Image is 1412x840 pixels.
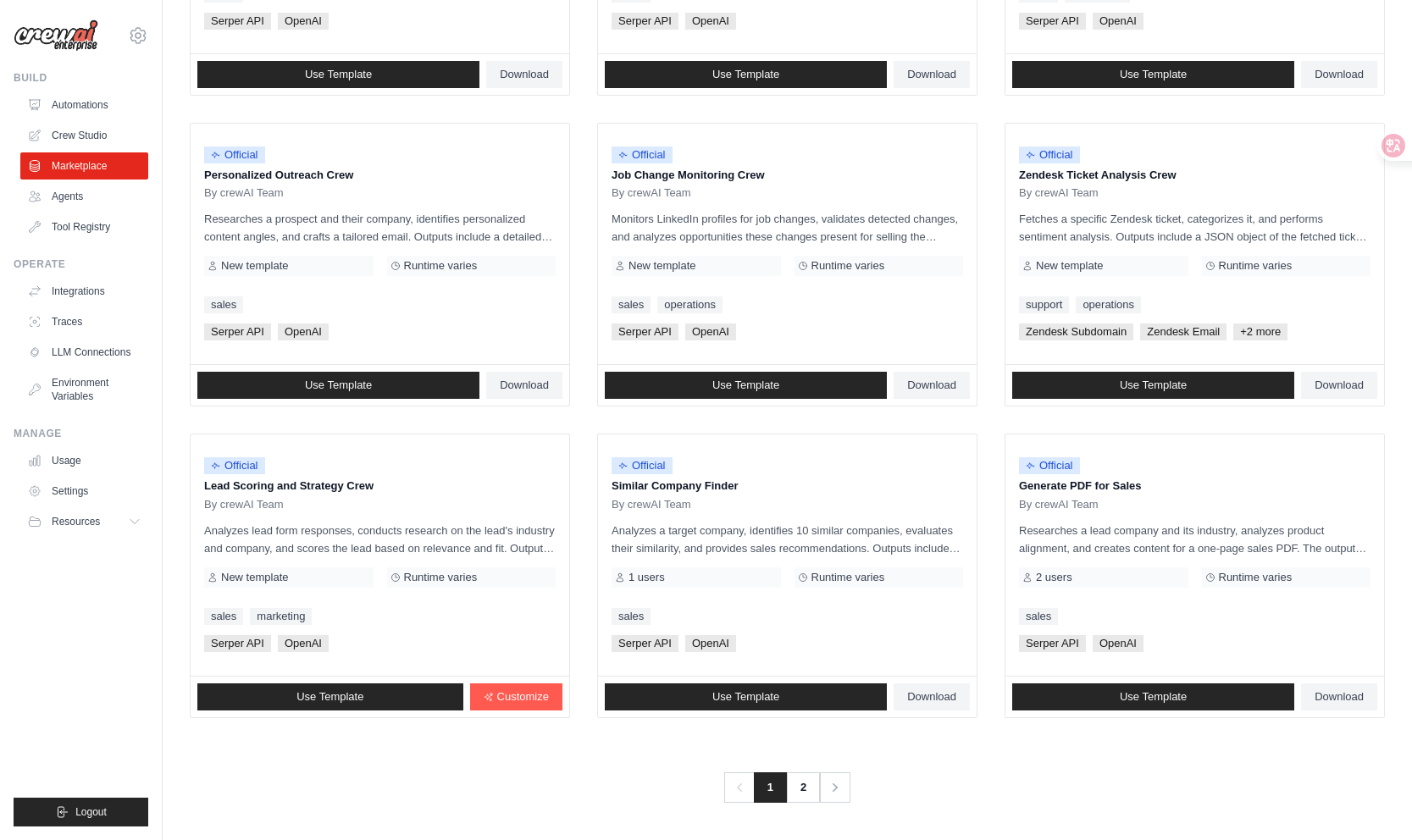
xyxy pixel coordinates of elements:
[894,683,970,710] a: Download
[470,683,562,710] a: Customize
[1315,68,1364,81] span: Download
[14,19,98,52] img: Logo
[1019,478,1370,495] p: Generate PDF for Sales
[1315,379,1364,392] span: Download
[1012,372,1294,399] a: Use Template
[221,259,288,273] span: New template
[204,522,556,557] p: Analyzes lead form responses, conducts research on the lead's industry and company, and scores th...
[14,427,148,440] div: Manage
[612,498,691,511] span: By crewAI Team
[628,571,665,584] span: 1 users
[204,323,271,340] span: Serper API
[296,690,363,704] span: Use Template
[1076,296,1141,313] a: operations
[1019,608,1058,625] a: sales
[20,213,148,240] a: Tool Registry
[1036,571,1072,584] span: 2 users
[612,457,673,474] span: Official
[204,457,265,474] span: Official
[1019,522,1370,557] p: Researches a lead company and its industry, analyzes product alignment, and creates content for a...
[612,296,651,313] a: sales
[612,522,963,557] p: Analyzes a target company, identifies 10 similar companies, evaluates their similarity, and provi...
[1093,635,1143,652] span: OpenAI
[305,68,372,81] span: Use Template
[20,447,148,474] a: Usage
[197,683,463,710] a: Use Template
[197,372,479,399] a: Use Template
[605,683,887,710] a: Use Template
[612,210,963,246] p: Monitors LinkedIn profiles for job changes, validates detected changes, and analyzes opportunitie...
[1019,296,1069,313] a: support
[278,323,329,340] span: OpenAI
[14,257,148,271] div: Operate
[1301,372,1377,399] a: Download
[612,323,678,340] span: Serper API
[1019,635,1086,652] span: Serper API
[20,508,148,535] button: Resources
[250,608,312,625] a: marketing
[754,772,787,803] span: 1
[724,772,850,803] nav: Pagination
[811,571,885,584] span: Runtime varies
[20,369,148,410] a: Environment Variables
[1019,210,1370,246] p: Fetches a specific Zendesk ticket, categorizes it, and performs sentiment analysis. Outputs inclu...
[20,152,148,180] a: Marketplace
[1019,167,1370,184] p: Zendesk Ticket Analysis Crew
[907,690,956,704] span: Download
[20,339,148,366] a: LLM Connections
[786,772,820,803] a: 2
[612,167,963,184] p: Job Change Monitoring Crew
[14,71,148,85] div: Build
[1012,61,1294,88] a: Use Template
[204,13,271,30] span: Serper API
[204,608,243,625] a: sales
[1019,13,1086,30] span: Serper API
[1301,683,1377,710] a: Download
[204,186,284,200] span: By crewAI Team
[712,690,779,704] span: Use Template
[278,635,329,652] span: OpenAI
[497,690,549,704] span: Customize
[685,323,736,340] span: OpenAI
[1301,61,1377,88] a: Download
[605,372,887,399] a: Use Template
[1120,379,1187,392] span: Use Template
[657,296,723,313] a: operations
[20,478,148,505] a: Settings
[1120,68,1187,81] span: Use Template
[204,167,556,184] p: Personalized Outreach Crew
[1019,457,1080,474] span: Official
[204,498,284,511] span: By crewAI Team
[1019,186,1099,200] span: By crewAI Team
[278,13,329,30] span: OpenAI
[685,13,736,30] span: OpenAI
[500,68,549,81] span: Download
[1315,690,1364,704] span: Download
[612,608,651,625] a: sales
[612,146,673,163] span: Official
[204,478,556,495] p: Lead Scoring and Strategy Crew
[204,635,271,652] span: Serper API
[20,308,148,335] a: Traces
[204,296,243,313] a: sales
[907,379,956,392] span: Download
[20,91,148,119] a: Automations
[685,635,736,652] span: OpenAI
[305,379,372,392] span: Use Template
[20,278,148,305] a: Integrations
[612,13,678,30] span: Serper API
[894,61,970,88] a: Download
[612,635,678,652] span: Serper API
[1140,323,1227,340] span: Zendesk Email
[14,798,148,826] button: Logout
[1036,259,1103,273] span: New template
[404,259,478,273] span: Runtime varies
[1120,690,1187,704] span: Use Template
[500,379,549,392] span: Download
[1019,323,1133,340] span: Zendesk Subdomain
[894,372,970,399] a: Download
[1233,323,1287,340] span: +2 more
[197,61,479,88] a: Use Template
[204,210,556,246] p: Researches a prospect and their company, identifies personalized content angles, and crafts a tai...
[1093,13,1143,30] span: OpenAI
